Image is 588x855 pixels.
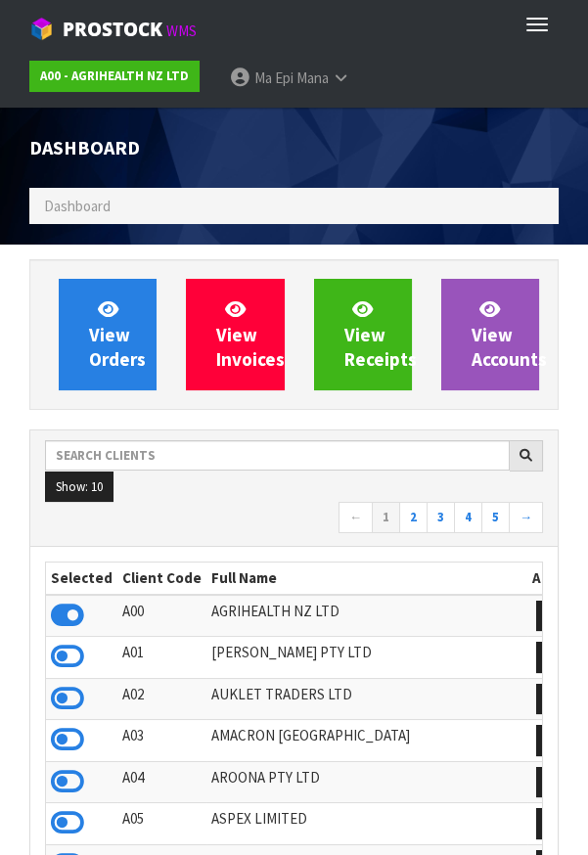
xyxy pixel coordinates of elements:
a: 4 [454,502,482,533]
td: A00 [117,595,206,637]
span: View Accounts [472,297,547,371]
td: A03 [117,720,206,762]
td: A02 [117,678,206,720]
span: View Orders [89,297,146,371]
td: A01 [117,637,206,679]
td: AROONA PTY LTD [206,761,527,803]
strong: A00 - AGRIHEALTH NZ LTD [40,67,189,84]
a: → [509,502,543,533]
nav: Page navigation [45,502,543,536]
span: ProStock [63,17,162,42]
img: cube-alt.png [29,17,54,41]
td: A04 [117,761,206,803]
a: ViewAccounts [441,279,539,390]
span: View Receipts [344,297,417,371]
a: ViewOrders [59,279,157,390]
td: AGRIHEALTH NZ LTD [206,595,527,637]
td: AMACRON [GEOGRAPHIC_DATA] [206,720,527,762]
a: 5 [481,502,510,533]
button: Show: 10 [45,472,113,503]
a: A00 - AGRIHEALTH NZ LTD [29,61,200,92]
td: A05 [117,803,206,845]
small: WMS [166,22,197,40]
th: Full Name [206,562,527,594]
a: 2 [399,502,428,533]
a: ViewInvoices [186,279,284,390]
span: Ma Epi [254,68,294,87]
th: Client Code [117,562,206,594]
td: AUKLET TRADERS LTD [206,678,527,720]
span: Dashboard [44,197,111,215]
span: View Invoices [216,297,285,371]
a: 3 [427,502,455,533]
span: Dashboard [29,135,140,159]
a: 1 [372,502,400,533]
a: ← [339,502,373,533]
a: ViewReceipts [314,279,412,390]
td: [PERSON_NAME] PTY LTD [206,637,527,679]
input: Search clients [45,440,510,471]
th: Action [527,562,581,594]
th: Selected [46,562,117,594]
td: ASPEX LIMITED [206,803,527,845]
span: Mana [296,68,329,87]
